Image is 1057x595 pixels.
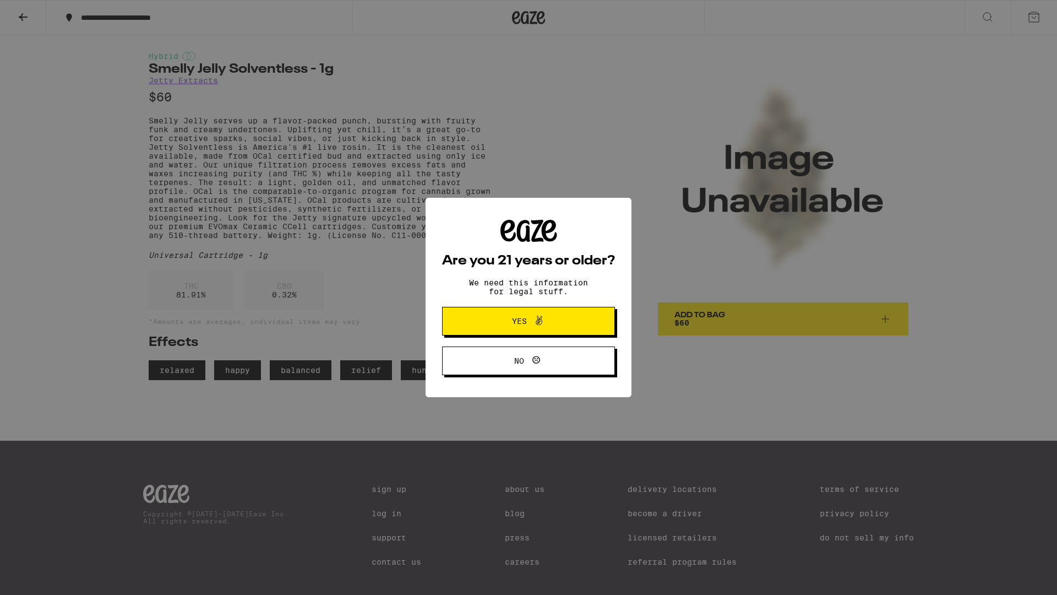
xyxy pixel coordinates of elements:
span: Yes [512,317,527,325]
button: No [442,347,615,375]
span: No [514,357,524,365]
button: Yes [442,307,615,336]
p: We need this information for legal stuff. [460,278,597,296]
h2: Are you 21 years or older? [442,255,615,268]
